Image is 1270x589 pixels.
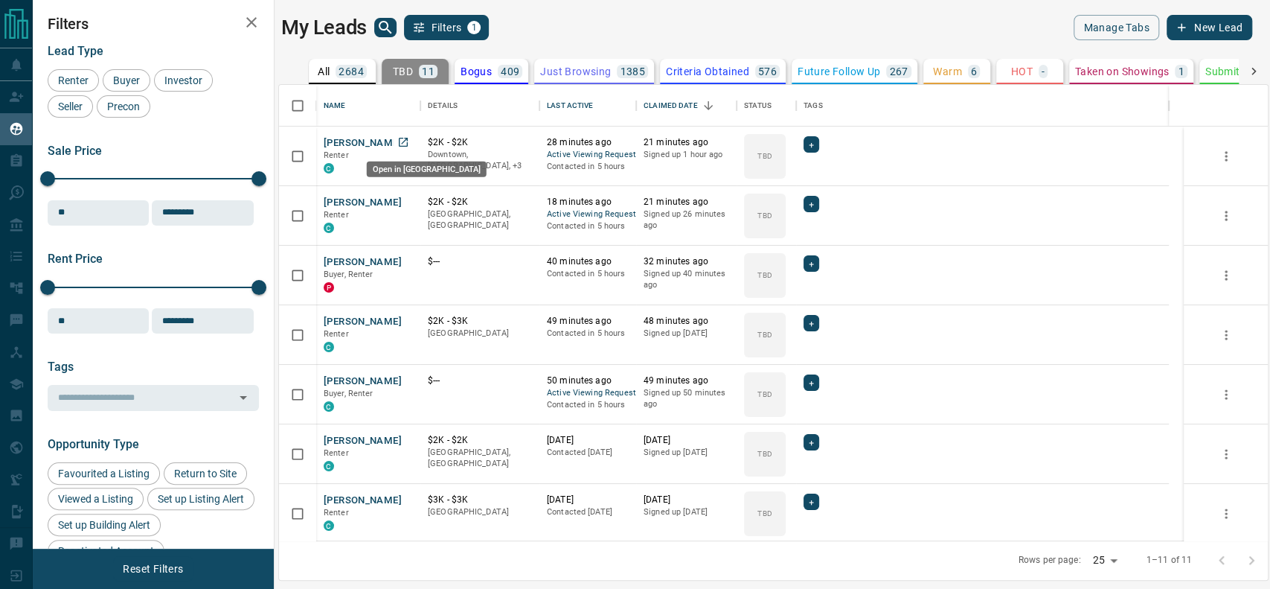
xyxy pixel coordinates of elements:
p: All [318,66,330,77]
p: West End, East End, Toronto [428,149,532,172]
span: Precon [102,101,145,112]
div: condos.ca [324,223,334,233]
div: Tags [796,85,1169,127]
span: Set up Building Alert [53,519,155,531]
span: Renter [53,74,94,86]
div: Set up Building Alert [48,514,161,536]
h2: Filters [48,15,259,33]
button: [PERSON_NAME] [324,375,402,389]
div: Return to Site [164,462,247,485]
button: search button [374,18,397,37]
span: Renter [324,150,349,160]
p: $2K - $3K [428,315,532,328]
p: 50 minutes ago [547,375,629,387]
button: New Lead [1167,15,1252,40]
p: Signed up 1 hour ago [644,149,729,161]
span: Favourited a Listing [53,468,155,480]
div: condos.ca [324,163,334,173]
div: condos.ca [324,342,334,352]
div: Buyer [103,69,150,92]
p: Just Browsing [540,66,611,77]
p: Criteria Obtained [666,66,749,77]
button: [PERSON_NAME] [324,255,402,270]
p: [GEOGRAPHIC_DATA], [GEOGRAPHIC_DATA] [428,447,532,470]
div: Details [420,85,539,127]
span: Buyer [108,74,145,86]
p: Contacted in 5 hours [547,220,629,232]
span: + [809,494,814,509]
div: property.ca [324,282,334,293]
span: Reactivated Account [53,545,159,557]
div: Open in [GEOGRAPHIC_DATA] [367,162,487,177]
div: + [804,434,819,450]
span: Lead Type [48,44,103,58]
button: [PERSON_NAME] [324,136,402,150]
p: Contacted in 5 hours [547,328,629,340]
p: 576 [758,66,777,77]
div: condos.ca [324,401,334,412]
p: TBD [757,150,772,162]
p: 21 minutes ago [644,136,729,149]
button: more [1215,383,1237,406]
p: Signed up [DATE] [644,328,729,340]
p: Rows per page: [1019,554,1081,567]
span: Return to Site [169,468,242,480]
p: Contacted in 5 hours [547,399,629,411]
a: Open in New Tab [394,133,413,152]
span: Active Viewing Request [547,149,629,162]
span: + [809,316,814,331]
button: [PERSON_NAME] [324,434,402,448]
button: Manage Tabs [1074,15,1158,40]
div: condos.ca [324,520,334,531]
p: Future Follow Up [798,66,880,77]
div: + [804,494,819,510]
p: Taken on Showings [1075,66,1170,77]
span: Renter [324,508,349,518]
p: 40 minutes ago [547,255,629,268]
p: $--- [428,375,532,387]
p: Contacted in 5 hours [547,161,629,173]
span: Renter [324,210,349,220]
p: 1 [1178,66,1184,77]
div: Last Active [547,85,593,127]
div: Renter [48,69,99,92]
div: Last Active [539,85,636,127]
p: TBD [757,448,772,459]
p: $--- [428,255,532,268]
div: Name [324,85,346,127]
p: Signed up 40 minutes ago [644,268,729,291]
p: 267 [889,66,908,77]
p: [GEOGRAPHIC_DATA] [428,506,532,518]
p: Bogus [461,66,492,77]
span: + [809,256,814,271]
div: Claimed Date [636,85,737,127]
div: + [804,375,819,391]
button: [PERSON_NAME] [324,315,402,329]
button: Reset Filters [113,556,193,582]
button: Open [233,387,254,408]
p: 48 minutes ago [644,315,729,328]
div: Investor [154,69,213,92]
button: Filters1 [404,15,490,40]
span: 1 [469,22,479,33]
span: + [809,137,814,152]
span: Sale Price [48,144,102,158]
button: more [1215,145,1237,168]
div: Details [428,85,458,127]
div: 25 [1086,550,1122,571]
div: Reactivated Account [48,540,164,562]
div: Precon [97,95,150,118]
p: 11 [422,66,434,77]
button: more [1215,264,1237,287]
p: [DATE] [547,434,629,447]
span: Seller [53,101,88,112]
p: $2K - $2K [428,434,532,447]
p: Contacted [DATE] [547,506,629,518]
p: 18 minutes ago [547,196,629,208]
span: + [809,375,814,390]
div: Claimed Date [644,85,698,127]
p: Signed up [DATE] [644,506,729,518]
p: TBD [757,210,772,221]
div: Status [744,85,772,127]
p: Warm [933,66,962,77]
